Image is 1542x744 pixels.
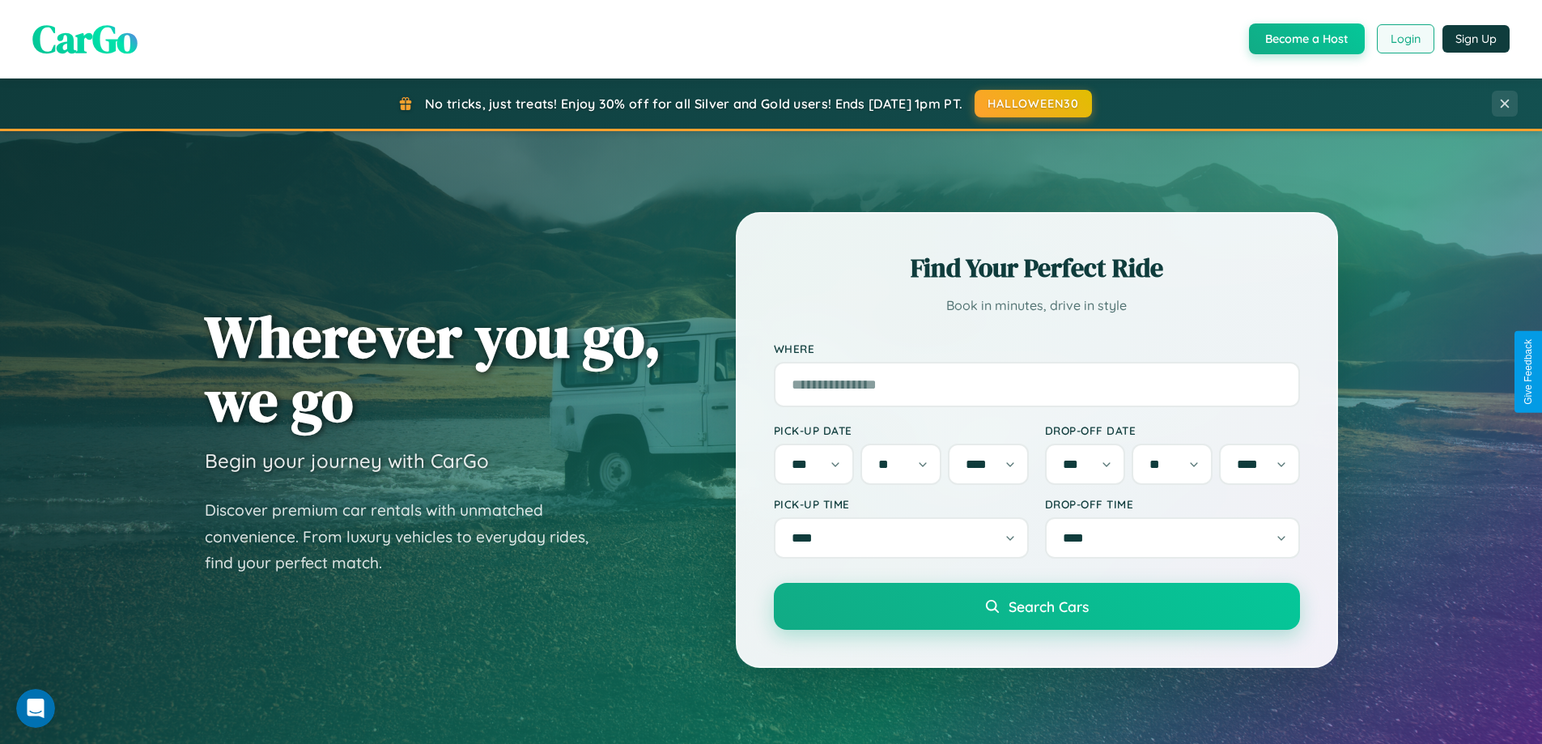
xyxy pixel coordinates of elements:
[425,96,962,112] span: No tricks, just treats! Enjoy 30% off for all Silver and Gold users! Ends [DATE] 1pm PT.
[774,342,1300,355] label: Where
[1249,23,1365,54] button: Become a Host
[975,90,1092,117] button: HALLOWEEN30
[1045,497,1300,511] label: Drop-off Time
[205,449,489,473] h3: Begin your journey with CarGo
[1523,339,1534,405] div: Give Feedback
[774,423,1029,437] label: Pick-up Date
[774,294,1300,317] p: Book in minutes, drive in style
[774,583,1300,630] button: Search Cars
[16,689,55,728] iframe: Intercom live chat
[774,250,1300,286] h2: Find Your Perfect Ride
[1442,25,1510,53] button: Sign Up
[205,304,661,432] h1: Wherever you go, we go
[1377,24,1434,53] button: Login
[1009,597,1089,615] span: Search Cars
[205,497,610,576] p: Discover premium car rentals with unmatched convenience. From luxury vehicles to everyday rides, ...
[32,12,138,66] span: CarGo
[1045,423,1300,437] label: Drop-off Date
[774,497,1029,511] label: Pick-up Time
